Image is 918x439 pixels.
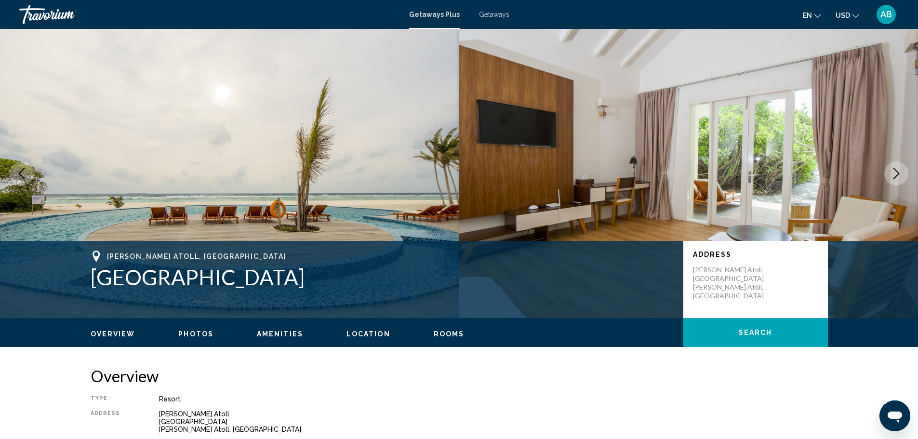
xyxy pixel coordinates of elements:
[10,161,34,186] button: Previous image
[346,330,390,338] button: Location
[91,395,135,403] div: Type
[693,266,770,300] p: [PERSON_NAME] Atoll [GEOGRAPHIC_DATA] [PERSON_NAME] Atoll, [GEOGRAPHIC_DATA]
[803,8,821,22] button: Change language
[91,265,674,290] h1: [GEOGRAPHIC_DATA]
[880,10,892,19] span: AB
[693,251,818,258] p: Address
[683,318,828,347] button: Search
[107,253,287,260] span: [PERSON_NAME] Atoll, [GEOGRAPHIC_DATA]
[434,330,465,338] button: Rooms
[19,5,399,24] a: Travorium
[739,329,772,337] span: Search
[836,8,859,22] button: Change currency
[836,12,850,19] span: USD
[803,12,812,19] span: en
[178,330,213,338] button: Photos
[879,400,910,431] iframe: Button to launch messaging window
[874,4,899,25] button: User Menu
[159,395,828,403] div: Resort
[479,11,509,18] a: Getaways
[91,410,135,433] div: Address
[91,330,135,338] button: Overview
[91,366,828,386] h2: Overview
[257,330,303,338] button: Amenities
[409,11,460,18] a: Getaways Plus
[159,410,828,433] div: [PERSON_NAME] Atoll [GEOGRAPHIC_DATA] [PERSON_NAME] Atoll, [GEOGRAPHIC_DATA]
[884,161,908,186] button: Next image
